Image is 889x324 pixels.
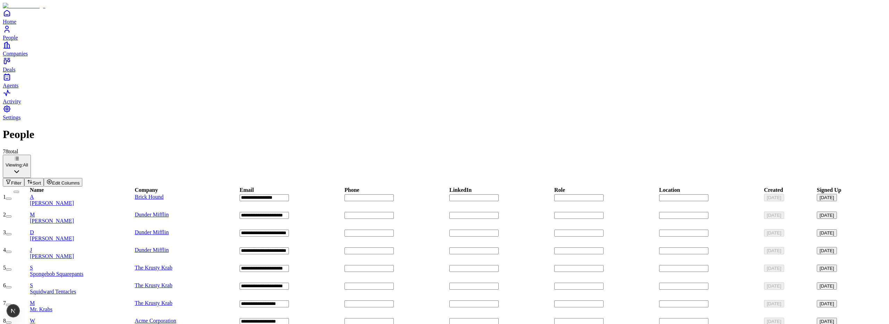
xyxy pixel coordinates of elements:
[30,253,74,259] span: [PERSON_NAME]
[3,247,6,253] span: 4
[30,265,134,277] a: SSpongebob Squarepants
[6,162,28,168] div: Viewing:
[817,194,837,201] button: [DATE]
[135,229,169,235] a: Dunder Mifflin
[52,180,80,186] span: Edit Columns
[817,212,837,219] button: [DATE]
[24,178,44,187] button: Sort
[817,187,841,193] div: Signed Up
[3,51,28,57] span: Companies
[135,265,172,271] a: The Krusty Krab
[135,300,172,306] a: The Krusty Krab
[764,282,784,290] button: [DATE]
[30,300,134,306] div: M
[30,229,134,236] div: D
[30,271,83,277] span: Spongebob Squarepants
[30,194,134,200] div: A
[764,265,784,272] button: [DATE]
[33,180,41,186] span: Sort
[135,247,169,253] a: Dunder Mifflin
[30,187,44,193] div: Name
[817,247,837,254] button: [DATE]
[764,194,784,201] button: [DATE]
[30,306,52,312] span: Mr. Krabs
[30,212,134,224] a: M[PERSON_NAME]
[817,282,837,290] button: [DATE]
[3,128,886,141] h1: People
[3,67,15,73] span: Deals
[3,105,886,120] a: Settings
[44,178,82,187] button: Edit Columns
[30,282,134,295] a: SSquidward Tentacles
[30,282,134,289] div: S
[30,300,134,313] a: MMr. Krabs
[659,187,680,193] div: Location
[3,114,21,120] span: Settings
[11,180,22,186] span: Filter
[3,41,886,57] a: Companies
[344,187,359,193] div: Phone
[3,83,18,88] span: Agents
[3,318,6,324] span: 8
[817,229,837,237] button: [DATE]
[3,300,6,306] span: 7
[30,200,74,206] span: [PERSON_NAME]
[764,300,784,307] button: [DATE]
[3,19,16,25] span: Home
[30,289,76,295] span: Squidward Tentacles
[3,3,45,9] img: Item Brain Logo
[817,265,837,272] button: [DATE]
[30,318,134,324] div: W
[3,73,886,88] a: Agents
[817,300,837,307] button: [DATE]
[135,318,176,324] a: Acme Corporation
[3,212,6,218] span: 2
[764,247,784,254] button: [DATE]
[135,212,169,218] a: Dunder Mifflin
[554,187,565,193] div: Role
[3,178,24,187] button: Filter
[30,236,74,241] span: [PERSON_NAME]
[3,57,886,73] a: Deals
[764,187,783,193] div: Created
[30,229,134,242] a: D[PERSON_NAME]
[30,218,74,224] span: [PERSON_NAME]
[3,148,886,155] div: 78 total
[3,89,886,104] a: Activity
[449,187,472,193] div: LinkedIn
[30,265,134,271] div: S
[30,247,134,253] div: J
[3,282,6,288] span: 6
[240,187,254,193] div: Email
[30,194,134,206] a: A[PERSON_NAME]
[3,35,18,41] span: People
[764,229,784,237] button: [DATE]
[135,194,164,200] a: Brick Hound
[3,194,6,200] span: 1
[3,25,886,41] a: People
[3,9,886,25] a: Home
[135,187,158,193] div: Company
[3,99,21,104] span: Activity
[3,229,6,235] span: 3
[3,265,6,271] span: 5
[135,282,172,288] a: The Krusty Krab
[30,247,134,259] a: J[PERSON_NAME]
[764,212,784,219] button: [DATE]
[30,212,134,218] div: M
